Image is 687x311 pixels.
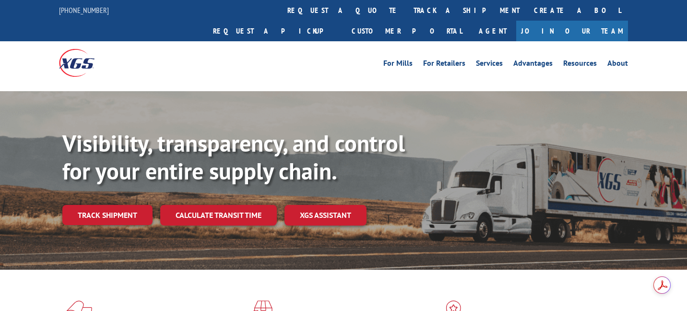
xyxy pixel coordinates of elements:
a: Services [476,60,503,70]
a: For Retailers [423,60,465,70]
a: For Mills [383,60,413,70]
a: [PHONE_NUMBER] [59,5,109,15]
a: Calculate transit time [160,205,277,226]
a: About [607,60,628,70]
a: Join Our Team [516,21,628,41]
a: Track shipment [62,205,153,225]
a: Resources [563,60,597,70]
a: XGS ASSISTANT [284,205,367,226]
b: Visibility, transparency, and control for your entire supply chain. [62,128,405,186]
a: Agent [469,21,516,41]
a: Request a pickup [206,21,344,41]
a: Customer Portal [344,21,469,41]
a: Advantages [513,60,553,70]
